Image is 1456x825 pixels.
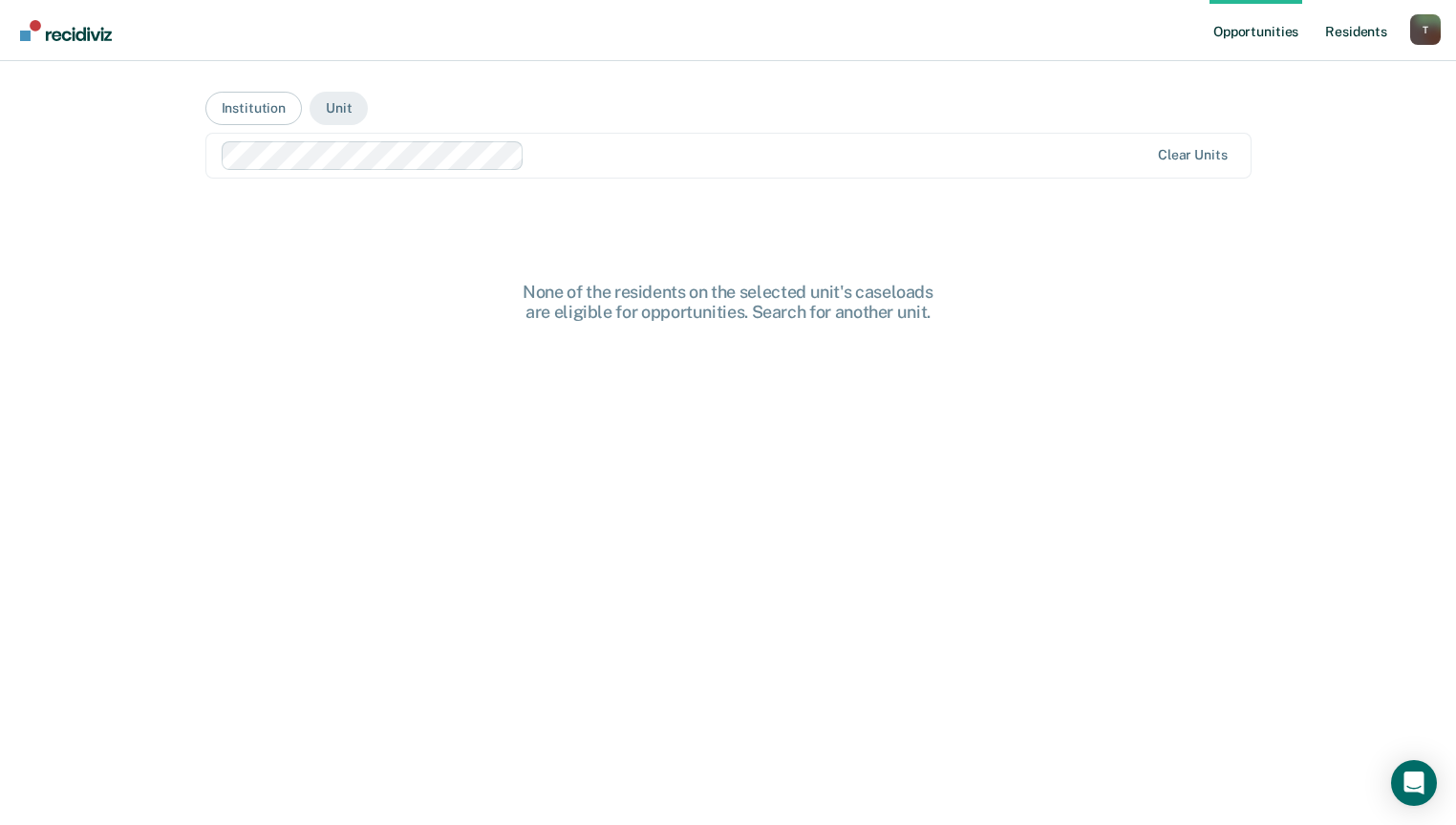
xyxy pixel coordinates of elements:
img: Recidiviz [20,20,112,41]
div: T [1410,14,1441,45]
div: None of the residents on the selected unit's caseloads are eligible for opportunities. Search for... [422,282,1034,323]
button: Profile dropdown button [1410,14,1441,45]
div: Open Intercom Messenger [1391,760,1437,806]
button: Institution [205,92,302,125]
button: Unit [310,92,368,125]
div: Clear units [1158,147,1228,163]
